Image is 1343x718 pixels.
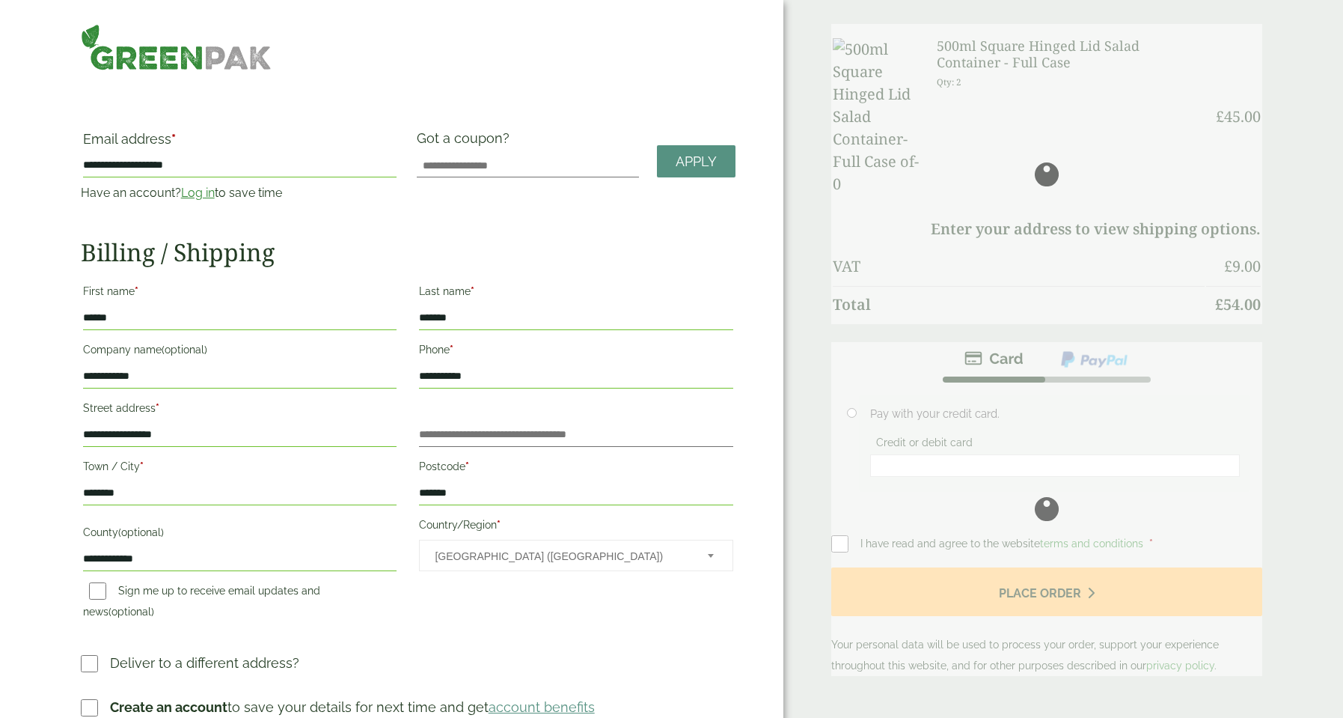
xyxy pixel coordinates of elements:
[435,541,688,572] span: United Kingdom (UK)
[83,398,397,423] label: Street address
[108,606,154,618] span: (optional)
[497,519,501,531] abbr: required
[419,339,733,365] label: Phone
[489,699,595,715] a: account benefits
[140,460,144,472] abbr: required
[465,460,469,472] abbr: required
[110,699,227,715] strong: Create an account
[419,281,733,306] label: Last name
[450,344,453,356] abbr: required
[118,526,164,538] span: (optional)
[83,522,397,547] label: County
[419,540,733,571] span: Country/Region
[419,514,733,540] label: Country/Region
[110,653,299,673] p: Deliver to a different address?
[419,456,733,481] label: Postcode
[83,456,397,481] label: Town / City
[81,24,272,70] img: GreenPak Supplies
[81,184,400,202] p: Have an account? to save time
[81,238,735,267] h2: Billing / Shipping
[83,585,320,622] label: Sign me up to receive email updates and news
[471,285,474,297] abbr: required
[676,153,717,170] span: Apply
[110,697,595,717] p: to save your details for next time and get
[83,133,397,153] label: Email address
[171,131,176,147] abbr: required
[135,285,138,297] abbr: required
[417,130,516,153] label: Got a coupon?
[83,339,397,365] label: Company name
[83,281,397,306] label: First name
[657,145,735,177] a: Apply
[181,186,215,200] a: Log in
[162,344,207,356] span: (optional)
[156,402,159,414] abbr: required
[89,582,106,600] input: Sign me up to receive email updates and news(optional)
